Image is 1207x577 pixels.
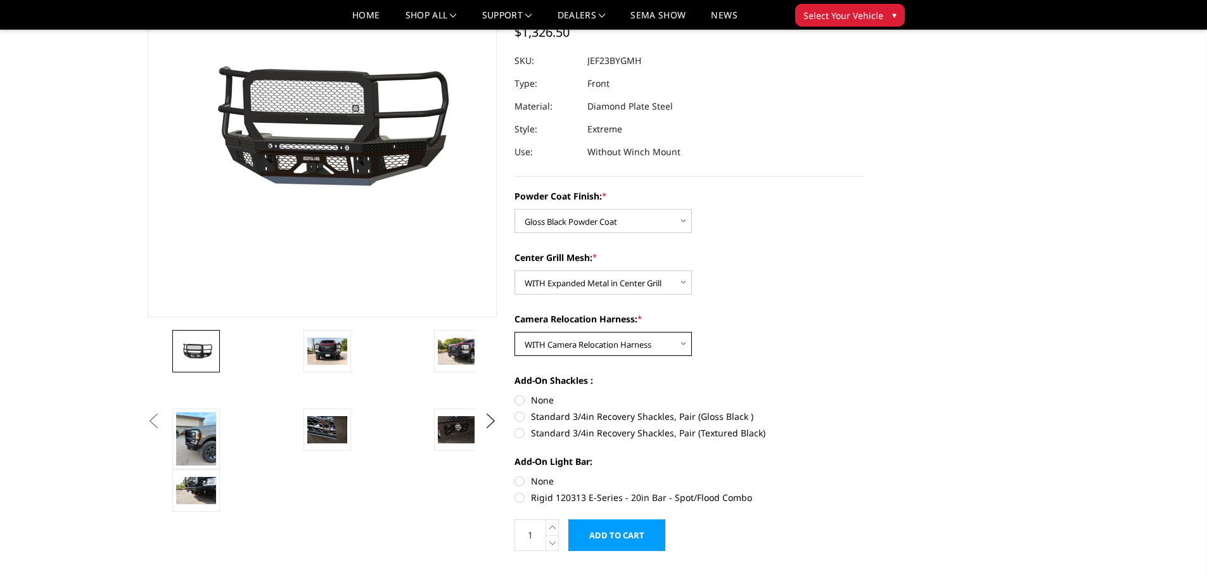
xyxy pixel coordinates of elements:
img: 2023-2026 Ford F250-350 - FT Series - Extreme Front Bumper [307,416,347,443]
label: Rigid 120313 E-Series - 20in Bar - Spot/Flood Combo [514,491,864,504]
span: Select Your Vehicle [803,9,883,22]
dt: SKU: [514,49,578,72]
img: 2023-2026 Ford F250-350 - FT Series - Extreme Front Bumper [176,412,216,466]
a: Support [482,11,532,29]
img: 2023-2026 Ford F250-350 - FT Series - Extreme Front Bumper [438,338,478,364]
label: Add-On Light Bar: [514,455,864,468]
label: Powder Coat Finish: [514,189,864,203]
input: Add to Cart [568,519,665,551]
a: Dealers [558,11,606,29]
label: Center Grill Mesh: [514,251,864,264]
a: SEMA Show [630,11,686,29]
label: None [514,393,864,407]
dt: Material: [514,95,578,118]
label: Add-On Shackles : [514,374,864,387]
dt: Style: [514,118,578,141]
button: Previous [144,412,163,431]
button: Next [481,412,500,431]
label: Camera Relocation Harness: [514,312,864,326]
dd: Diamond Plate Steel [587,95,673,118]
label: Standard 3/4in Recovery Shackles, Pair (Gloss Black ) [514,410,864,423]
a: shop all [406,11,457,29]
dd: Extreme [587,118,622,141]
dt: Type: [514,72,578,95]
img: 2023-2026 Ford F250-350 - FT Series - Extreme Front Bumper [307,338,347,364]
button: Select Your Vehicle [795,4,905,27]
img: 2023-2026 Ford F250-350 - FT Series - Extreme Front Bumper [176,477,216,504]
img: 2023-2026 Ford F250-350 - FT Series - Extreme Front Bumper [176,342,216,360]
dd: Front [587,72,610,95]
a: News [711,11,737,29]
img: 2023-2026 Ford F250-350 - FT Series - Extreme Front Bumper [438,416,478,443]
dd: JEF23BYGMH [587,49,641,72]
a: Home [352,11,380,29]
label: None [514,474,864,488]
dd: Without Winch Mount [587,141,680,163]
span: ▾ [892,8,897,22]
label: Standard 3/4in Recovery Shackles, Pair (Textured Black) [514,426,864,440]
dt: Use: [514,141,578,163]
span: $1,326.50 [514,23,570,41]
